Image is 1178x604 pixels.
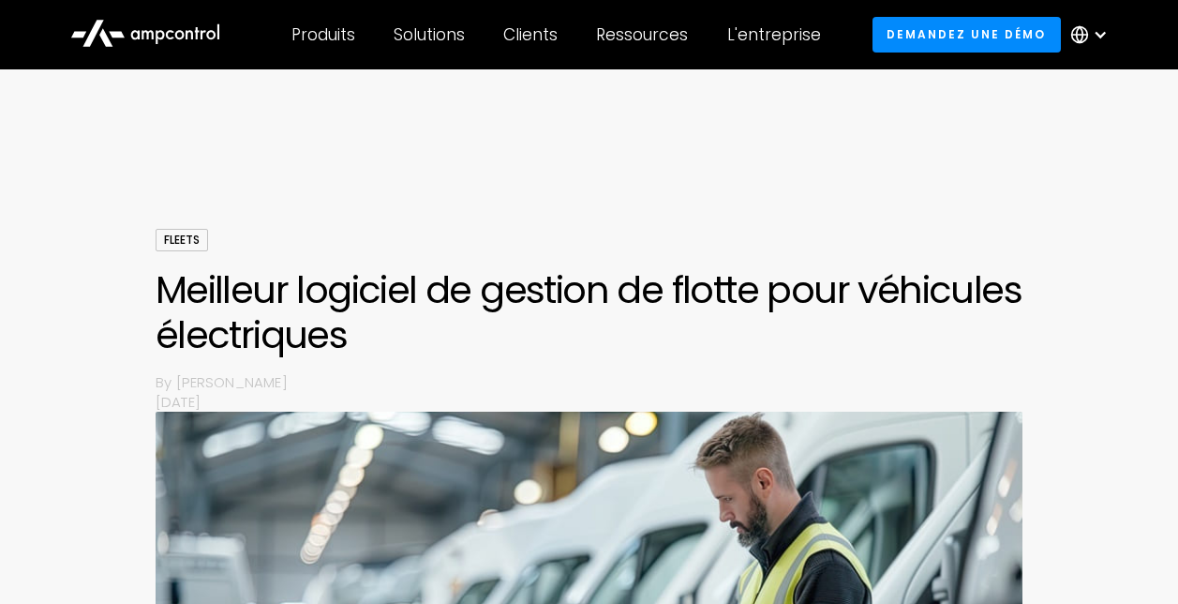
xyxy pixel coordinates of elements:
[727,24,821,45] div: L'entreprise
[596,24,688,45] div: Ressources
[156,229,208,251] div: Fleets
[176,372,1022,392] p: [PERSON_NAME]
[872,17,1061,52] a: Demandez une démo
[394,24,465,45] div: Solutions
[156,267,1023,357] h1: Meilleur logiciel de gestion de flotte pour véhicules électriques
[291,24,355,45] div: Produits
[156,392,1023,412] p: [DATE]
[156,372,176,392] p: By
[503,24,558,45] div: Clients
